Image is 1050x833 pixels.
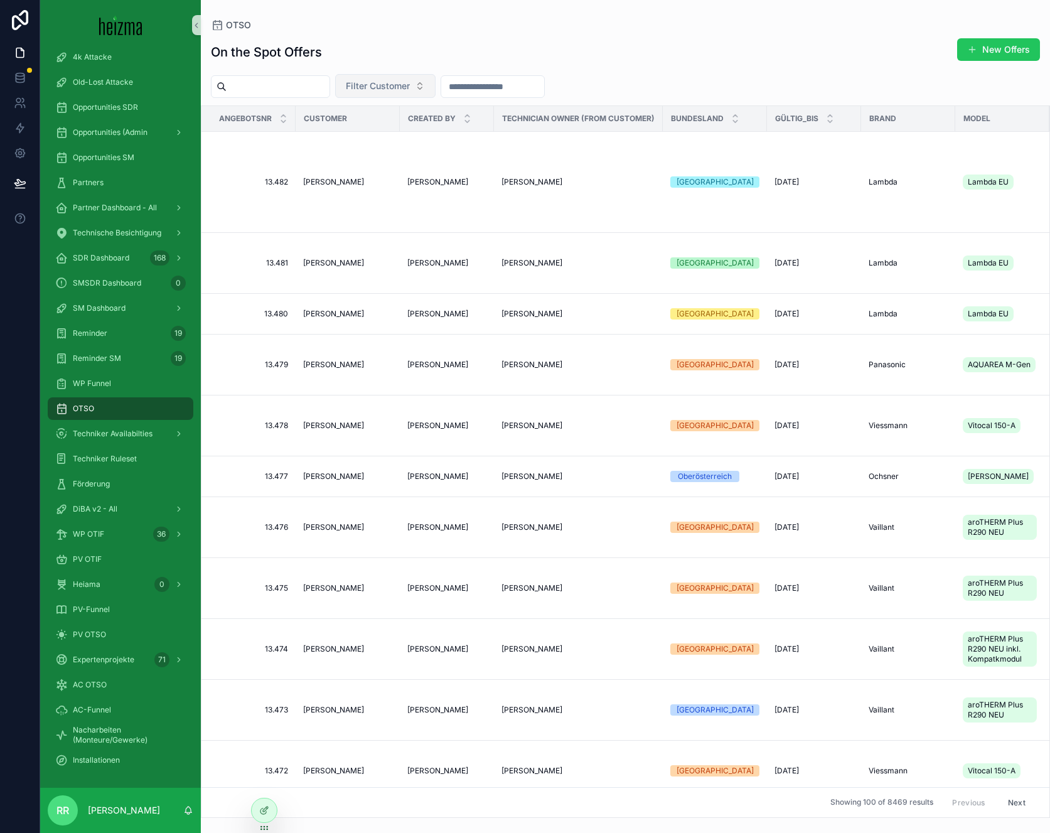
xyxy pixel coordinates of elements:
[346,80,410,92] span: Filter Customer
[335,74,436,98] button: Select Button
[968,360,1031,370] span: AQUAREA M-Gen
[303,309,364,319] span: [PERSON_NAME]
[670,471,759,482] a: Oberösterreich
[407,583,468,593] span: [PERSON_NAME]
[774,258,854,268] a: [DATE]
[501,583,562,593] span: [PERSON_NAME]
[154,577,169,592] div: 0
[48,46,193,68] a: 4k Attacke
[968,471,1029,481] span: [PERSON_NAME]
[407,471,468,481] span: [PERSON_NAME]
[217,644,288,654] a: 13.474
[869,522,948,532] a: Vaillant
[869,705,948,715] a: Vaillant
[217,360,288,370] a: 13.479
[407,309,468,319] span: [PERSON_NAME]
[968,517,1032,537] span: aroTHERM Plus R290 NEU
[677,257,754,269] div: [GEOGRAPHIC_DATA]
[501,705,655,715] a: [PERSON_NAME]
[968,578,1032,598] span: aroTHERM Plus R290 NEU
[774,644,799,654] span: [DATE]
[501,309,655,319] a: [PERSON_NAME]
[407,583,486,593] a: [PERSON_NAME]
[48,347,193,370] a: Reminder SM19
[774,360,799,370] span: [DATE]
[774,177,854,187] a: [DATE]
[830,798,933,808] span: Showing 100 of 8469 results
[869,421,908,431] span: Viessmann
[73,278,141,288] span: SMSDR Dashboard
[73,755,120,765] span: Installationen
[48,523,193,545] a: WP OTIF36
[501,766,562,776] span: [PERSON_NAME]
[501,421,655,431] a: [PERSON_NAME]
[869,705,894,715] span: Vaillant
[501,583,655,593] a: [PERSON_NAME]
[303,421,364,431] span: [PERSON_NAME]
[677,522,754,533] div: [GEOGRAPHIC_DATA]
[407,522,468,532] span: [PERSON_NAME]
[957,38,1040,61] button: New Offers
[48,674,193,696] a: AC OTSO
[73,725,181,745] span: Nacharbeiten (Monteure/Gewerke)
[48,96,193,119] a: Opportunities SDR
[963,172,1042,192] a: Lambda EU
[303,177,364,187] span: [PERSON_NAME]
[48,422,193,445] a: Techniker Availabilties
[73,303,126,313] span: SM Dashboard
[217,258,288,268] a: 13.481
[677,583,754,594] div: [GEOGRAPHIC_DATA]
[73,529,104,539] span: WP OTIF
[501,471,655,481] a: [PERSON_NAME]
[48,573,193,596] a: Heiama0
[48,498,193,520] a: DiBA v2 - All
[869,360,906,370] span: Panasonic
[968,700,1032,720] span: aroTHERM Plus R290 NEU
[774,766,799,776] span: [DATE]
[968,177,1009,187] span: Lambda EU
[407,360,486,370] a: [PERSON_NAME]
[73,253,129,263] span: SDR Dashboard
[48,71,193,94] a: Old-Lost Attacke
[774,421,854,431] a: [DATE]
[303,471,364,481] span: [PERSON_NAME]
[217,177,288,187] a: 13.482
[968,309,1009,319] span: Lambda EU
[774,705,854,715] a: [DATE]
[73,404,94,414] span: OTSO
[407,471,486,481] a: [PERSON_NAME]
[217,766,288,776] span: 13.472
[217,583,288,593] a: 13.475
[407,421,486,431] a: [PERSON_NAME]
[48,623,193,646] a: PV OTSO
[407,705,486,715] a: [PERSON_NAME]
[774,522,799,532] span: [DATE]
[869,309,948,319] a: Lambda
[73,579,100,589] span: Heiama
[501,766,655,776] a: [PERSON_NAME]
[677,308,754,320] div: [GEOGRAPHIC_DATA]
[774,471,799,481] span: [DATE]
[963,629,1042,669] a: aroTHERM Plus R290 NEU inkl. Kompatkmodul
[217,421,288,431] a: 13.478
[48,247,193,269] a: SDR Dashboard168
[670,704,759,716] a: [GEOGRAPHIC_DATA]
[73,705,111,715] span: AC-Funnel
[171,351,186,366] div: 19
[869,421,948,431] a: Viessmann
[501,644,655,654] a: [PERSON_NAME]
[217,705,288,715] a: 13.473
[670,176,759,188] a: [GEOGRAPHIC_DATA]
[677,765,754,777] div: [GEOGRAPHIC_DATA]
[774,309,854,319] a: [DATE]
[73,127,147,137] span: Opportunities (Admin
[407,522,486,532] a: [PERSON_NAME]
[774,522,854,532] a: [DATE]
[407,766,468,776] span: [PERSON_NAME]
[670,420,759,431] a: [GEOGRAPHIC_DATA]
[73,52,112,62] span: 4k Attacke
[48,749,193,771] a: Installationen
